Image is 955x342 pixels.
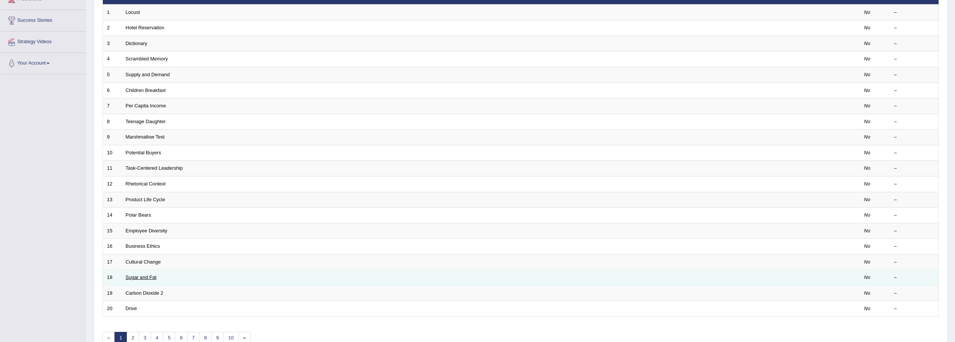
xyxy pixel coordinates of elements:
td: 15 [103,223,122,239]
a: Employee Diversity [126,228,167,234]
div: – [894,196,935,203]
td: 1 [103,5,122,20]
a: Locust [126,9,140,15]
em: No [864,306,871,311]
a: Cultural Change [126,259,161,265]
a: Rhetorical Context [126,181,166,187]
a: Scrambled Memory [126,56,168,62]
a: Teenage Daughter [126,119,166,124]
a: Supply and Demand [126,72,170,77]
div: – [894,56,935,63]
div: – [894,87,935,94]
td: 12 [103,176,122,192]
a: Product Life Cycle [126,197,165,202]
div: – [894,118,935,125]
td: 8 [103,114,122,130]
em: No [864,212,871,218]
td: 4 [103,51,122,67]
a: Per Capita Income [126,103,166,108]
a: Dictionary [126,41,147,46]
td: 16 [103,239,122,255]
td: 13 [103,192,122,208]
em: No [864,25,871,30]
div: – [894,165,935,172]
em: No [864,87,871,93]
em: No [864,103,871,108]
em: No [864,9,871,15]
em: No [864,259,871,265]
a: Marshmallow Test [126,134,165,140]
a: Children Breakfast [126,87,166,93]
div: – [894,102,935,110]
a: Drive [126,306,137,311]
div: – [894,181,935,188]
em: No [864,119,871,124]
td: 19 [103,285,122,301]
em: No [864,228,871,234]
em: No [864,274,871,280]
td: 11 [103,161,122,176]
td: 17 [103,254,122,270]
div: – [894,243,935,250]
div: – [894,24,935,32]
div: – [894,227,935,235]
em: No [864,41,871,46]
em: No [864,134,871,140]
a: Sugar and Fat [126,274,156,280]
td: 3 [103,36,122,51]
div: – [894,149,935,157]
a: Polar Bears [126,212,151,218]
div: – [894,71,935,78]
div: – [894,274,935,281]
td: 20 [103,301,122,317]
em: No [864,165,871,171]
a: Business Ethics [126,243,160,249]
td: 14 [103,208,122,223]
em: No [864,197,871,202]
em: No [864,290,871,296]
em: No [864,56,871,62]
td: 10 [103,145,122,161]
a: Success Stories [0,10,86,29]
a: Carbon Dioxide 2 [126,290,163,296]
em: No [864,181,871,187]
td: 2 [103,20,122,36]
em: No [864,243,871,249]
td: 18 [103,270,122,286]
div: – [894,134,935,141]
a: Hotel Reservation [126,25,164,30]
div: – [894,259,935,266]
td: 9 [103,130,122,145]
td: 6 [103,83,122,98]
td: 7 [103,98,122,114]
div: – [894,9,935,16]
a: Strategy Videos [0,32,86,50]
em: No [864,150,871,155]
a: Potential Buyers [126,150,161,155]
div: – [894,40,935,47]
div: – [894,212,935,219]
em: No [864,72,871,77]
td: 5 [103,67,122,83]
div: – [894,290,935,297]
div: – [894,305,935,312]
a: Task-Centered Leadership [126,165,183,171]
a: Your Account [0,53,86,72]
